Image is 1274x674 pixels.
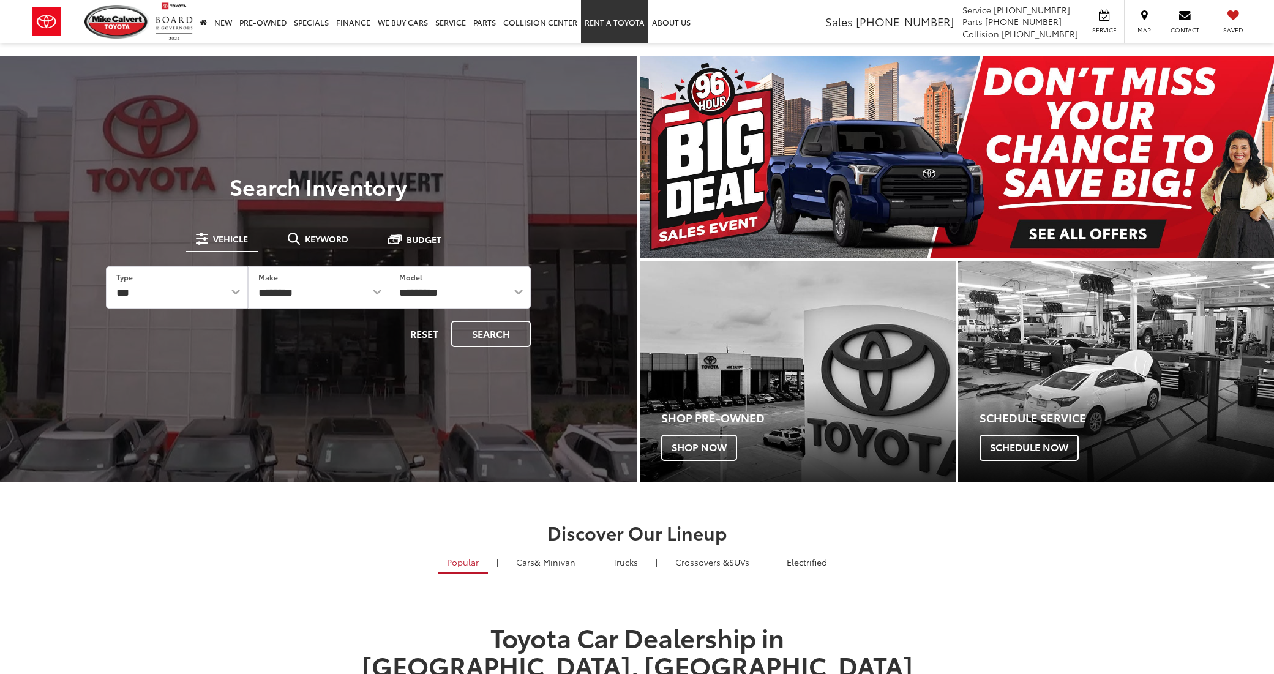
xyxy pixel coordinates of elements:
span: [PHONE_NUMBER] [856,13,954,29]
li: | [764,556,772,568]
li: | [653,556,661,568]
h3: Search Inventory [51,174,586,198]
h4: Schedule Service [980,412,1274,424]
a: Schedule Service Schedule Now [958,261,1274,482]
span: Saved [1220,26,1246,34]
img: Mike Calvert Toyota [84,5,149,39]
li: | [590,556,598,568]
label: Type [116,272,133,282]
span: [PHONE_NUMBER] [1002,28,1078,40]
span: Contact [1171,26,1199,34]
h4: Shop Pre-Owned [661,412,956,424]
a: SUVs [666,552,759,572]
span: Map [1131,26,1158,34]
span: Shop Now [661,435,737,460]
a: Trucks [604,552,647,572]
button: Search [451,321,531,347]
span: Collision [962,28,999,40]
label: Model [399,272,422,282]
span: Parts [962,15,983,28]
span: [PHONE_NUMBER] [994,4,1070,16]
button: Reset [400,321,449,347]
span: Sales [825,13,853,29]
h2: Discover Our Lineup [206,522,1069,542]
span: Schedule Now [980,435,1079,460]
a: Popular [438,552,488,574]
li: | [493,556,501,568]
a: Cars [507,552,585,572]
span: Service [1090,26,1118,34]
span: [PHONE_NUMBER] [985,15,1062,28]
div: Toyota [958,261,1274,482]
span: & Minivan [534,556,575,568]
span: Vehicle [213,234,248,243]
a: Electrified [778,552,836,572]
span: Service [962,4,991,16]
a: Shop Pre-Owned Shop Now [640,261,956,482]
div: Toyota [640,261,956,482]
span: Keyword [305,234,348,243]
span: Crossovers & [675,556,729,568]
span: Budget [407,235,441,244]
label: Make [258,272,278,282]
